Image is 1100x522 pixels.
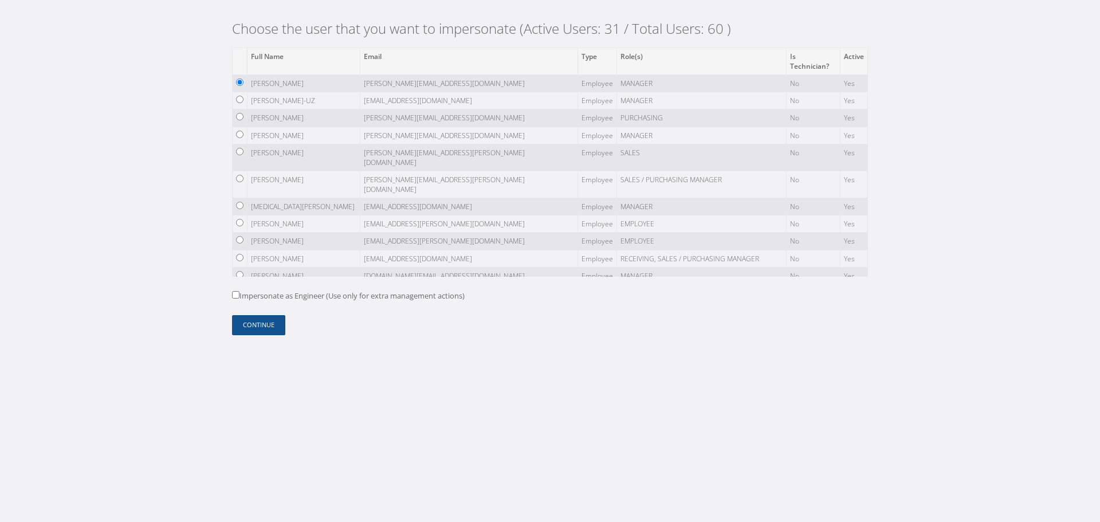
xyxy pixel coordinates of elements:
td: Employee [578,250,617,267]
th: Role(s) [617,48,787,74]
td: [PERSON_NAME][EMAIL_ADDRESS][DOMAIN_NAME] [360,127,578,144]
td: [MEDICAL_DATA][PERSON_NAME] [247,198,360,215]
td: MANAGER [617,92,787,109]
td: [PERSON_NAME] [247,127,360,144]
td: RECEIVING, SALES / PURCHASING MANAGER [617,250,787,267]
td: PURCHASING [617,109,787,127]
td: No [787,109,840,127]
td: Yes [840,92,867,109]
td: [EMAIL_ADDRESS][DOMAIN_NAME] [360,250,578,267]
td: Yes [840,109,867,127]
td: Yes [840,75,867,92]
td: No [787,92,840,109]
td: MANAGER [617,267,787,284]
td: SALES [617,144,787,171]
td: Yes [840,215,867,233]
td: Yes [840,267,867,284]
input: Impersonate as Engineer (Use only for extra management actions) [232,291,239,299]
td: [PERSON_NAME] [247,171,360,198]
td: [PERSON_NAME][EMAIL_ADDRESS][PERSON_NAME][DOMAIN_NAME] [360,171,578,198]
td: Yes [840,171,867,198]
td: No [787,144,840,171]
td: [EMAIL_ADDRESS][DOMAIN_NAME] [360,198,578,215]
td: [PERSON_NAME][EMAIL_ADDRESS][DOMAIN_NAME] [360,109,578,127]
td: No [787,171,840,198]
td: [PERSON_NAME][EMAIL_ADDRESS][DOMAIN_NAME] [360,75,578,92]
td: No [787,75,840,92]
td: Yes [840,250,867,267]
th: Type [578,48,617,74]
th: Active [840,48,867,74]
button: Continue [232,315,285,335]
td: Employee [578,215,617,233]
td: Employee [578,127,617,144]
td: SALES / PURCHASING MANAGER [617,171,787,198]
td: No [787,233,840,250]
td: MANAGER [617,198,787,215]
td: Employee [578,144,617,171]
th: Email [360,48,578,74]
td: Employee [578,75,617,92]
td: No [787,198,840,215]
td: Employee [578,171,617,198]
td: [EMAIL_ADDRESS][PERSON_NAME][DOMAIN_NAME] [360,233,578,250]
td: No [787,267,840,284]
td: [PERSON_NAME] [247,144,360,171]
td: [PERSON_NAME] [247,267,360,284]
th: Full Name [247,48,360,74]
td: Employee [578,92,617,109]
td: EMPLOYEE [617,215,787,233]
td: [PERSON_NAME]-UZ [247,92,360,109]
td: Employee [578,109,617,127]
td: Yes [840,198,867,215]
td: [EMAIL_ADDRESS][DOMAIN_NAME] [360,92,578,109]
td: Yes [840,144,867,171]
td: MANAGER [617,127,787,144]
td: EMPLOYEE [617,233,787,250]
td: [PERSON_NAME] [247,215,360,233]
td: Employee [578,267,617,284]
td: Employee [578,233,617,250]
td: [EMAIL_ADDRESS][PERSON_NAME][DOMAIN_NAME] [360,215,578,233]
td: [PERSON_NAME] [247,109,360,127]
td: [PERSON_NAME] [247,233,360,250]
td: Employee [578,198,617,215]
td: Yes [840,127,867,144]
td: MANAGER [617,75,787,92]
td: [PERSON_NAME] [247,75,360,92]
label: Impersonate as Engineer (Use only for extra management actions) [232,291,465,302]
td: [PERSON_NAME][EMAIL_ADDRESS][PERSON_NAME][DOMAIN_NAME] [360,144,578,171]
th: Is Technician? [787,48,840,74]
td: [DOMAIN_NAME][EMAIL_ADDRESS][DOMAIN_NAME] [360,267,578,284]
h2: Choose the user that you want to impersonate (Active Users: 31 / Total Users: 60 ) [232,21,868,37]
td: [PERSON_NAME] [247,250,360,267]
td: No [787,215,840,233]
td: No [787,250,840,267]
td: No [787,127,840,144]
td: Yes [840,233,867,250]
